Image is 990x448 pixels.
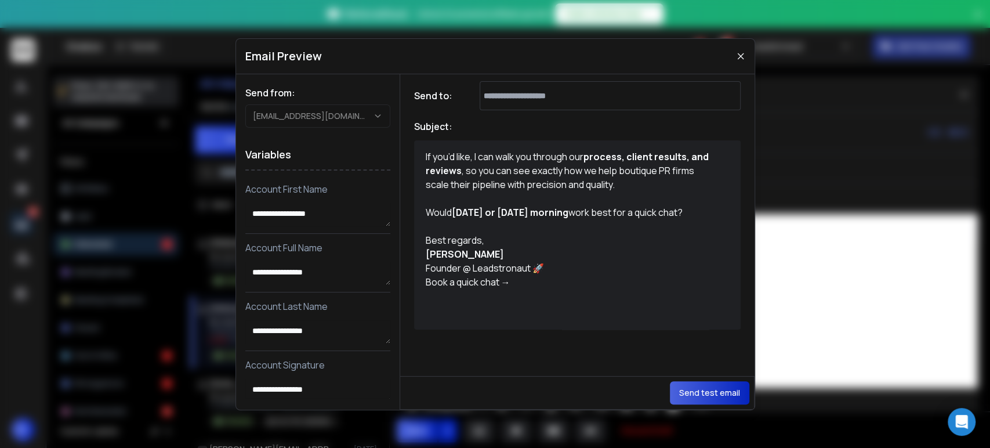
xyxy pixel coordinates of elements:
[245,358,390,372] p: Account Signature
[426,248,504,261] strong: [PERSON_NAME]
[426,205,716,219] p: Would work best for a quick chat?
[426,150,716,192] p: If you’d like, I can walk you through our , so you can see exactly how we help boutique PR firms ...
[670,381,749,404] button: Send test email
[426,233,716,289] p: Best regards, Founder @ Leadstronaut 🚀
[245,182,390,196] p: Account First Name
[452,206,568,219] strong: [DATE] or [DATE] morning
[245,299,390,313] p: Account Last Name
[426,276,510,288] a: Book a quick chat →
[426,150,710,177] strong: process, client results, and reviews
[245,139,390,171] h1: Variables
[414,120,452,133] h1: Subject:
[948,408,976,436] div: Open Intercom Messenger
[414,89,460,103] h1: Send to:
[245,241,390,255] p: Account Full Name
[245,86,390,100] h1: Send from:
